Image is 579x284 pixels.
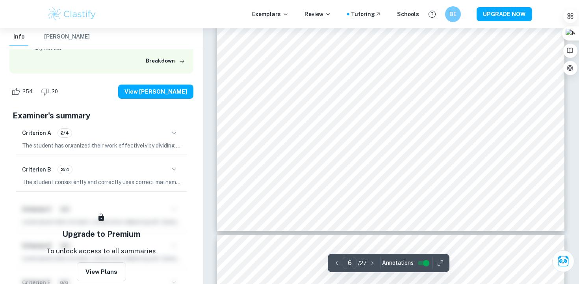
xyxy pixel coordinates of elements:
p: The student has organized their work effectively by dividing it into sections with clear subdivis... [22,141,181,150]
p: The student consistently and correctly uses correct mathematical notation, symbols, and terminolo... [22,178,181,186]
span: 20 [47,88,62,96]
span: 254 [18,88,37,96]
p: To unlock access to all summaries [46,246,156,256]
span: 2/4 [58,129,72,136]
span: Annotations [382,259,414,267]
span: 3/4 [58,166,72,173]
a: Tutoring [351,10,381,18]
p: Exemplars [252,10,289,18]
button: Ask Clai [552,250,574,272]
button: [PERSON_NAME] [44,28,90,46]
h6: BE [449,10,458,18]
button: BE [445,6,461,22]
button: Help and Feedback [425,7,439,21]
button: View Plans [77,262,126,281]
div: Like [9,85,37,98]
h6: Criterion A [22,129,51,137]
button: Breakdown [144,55,187,67]
img: Clastify logo [47,6,97,22]
h6: Criterion B [22,165,51,174]
h5: Examiner's summary [13,110,190,122]
p: Review [304,10,331,18]
div: Dislike [39,85,62,98]
button: View [PERSON_NAME] [118,85,193,99]
button: UPGRADE NOW [477,7,532,21]
h5: Upgrade to Premium [62,228,140,240]
p: / 27 [358,259,367,267]
a: Schools [397,10,419,18]
button: Info [9,28,28,46]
